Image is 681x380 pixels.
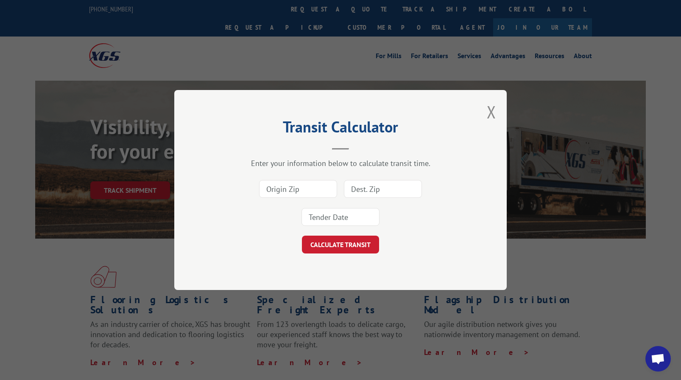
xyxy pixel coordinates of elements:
[217,158,464,168] div: Enter your information below to calculate transit time.
[487,101,496,123] button: Close modal
[344,180,422,198] input: Dest. Zip
[217,121,464,137] h2: Transit Calculator
[259,180,337,198] input: Origin Zip
[301,208,380,226] input: Tender Date
[302,236,379,253] button: CALCULATE TRANSIT
[645,346,671,372] div: Open chat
